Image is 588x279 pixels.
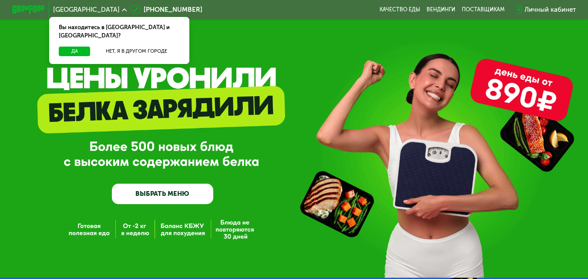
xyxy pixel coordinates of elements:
[462,7,504,13] div: поставщикам
[59,47,90,57] button: Да
[524,5,576,15] div: Личный кабинет
[380,7,420,13] a: Качество еды
[131,5,202,15] a: [PHONE_NUMBER]
[94,47,180,57] button: Нет, я в другом городе
[427,7,455,13] a: Вендинги
[53,7,120,13] span: [GEOGRAPHIC_DATA]
[49,17,190,47] div: Вы находитесь в [GEOGRAPHIC_DATA] и [GEOGRAPHIC_DATA]?
[112,184,214,204] a: ВЫБРАТЬ МЕНЮ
